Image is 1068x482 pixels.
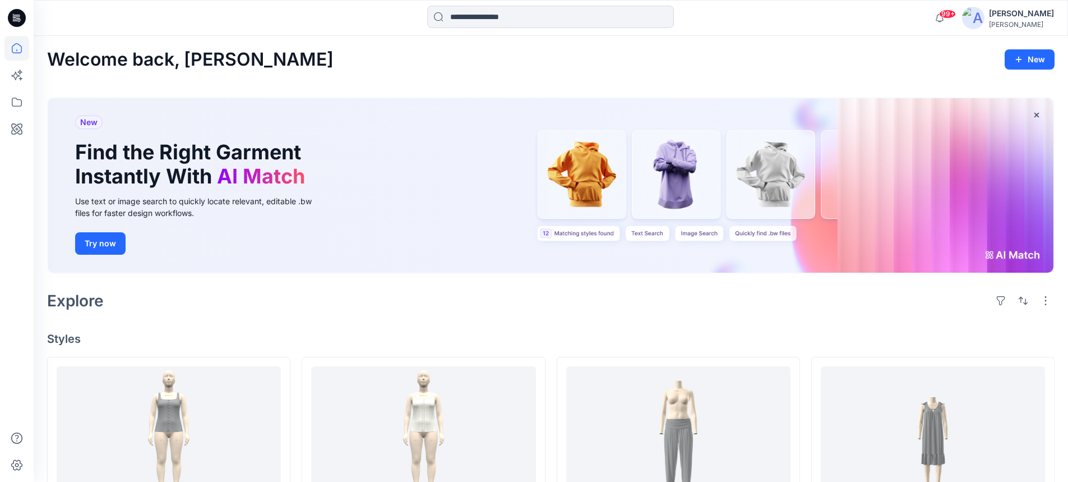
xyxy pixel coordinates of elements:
h2: Explore [47,292,104,310]
button: New [1005,49,1055,70]
span: 99+ [939,10,956,19]
h2: Welcome back, [PERSON_NAME] [47,49,334,70]
img: avatar [962,7,984,29]
button: Try now [75,232,126,255]
h4: Styles [47,332,1055,346]
div: Use text or image search to quickly locate relevant, editable .bw files for faster design workflows. [75,195,327,219]
div: [PERSON_NAME] [989,7,1054,20]
div: [PERSON_NAME] [989,20,1054,29]
span: New [80,116,98,129]
span: AI Match [217,164,305,189]
h1: Find the Right Garment Instantly With [75,140,311,189]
